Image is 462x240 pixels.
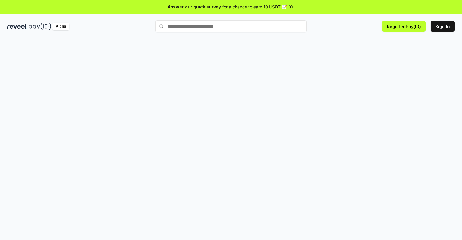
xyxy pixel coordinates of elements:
[52,23,69,30] div: Alpha
[431,21,455,32] button: Sign In
[7,23,28,30] img: reveel_dark
[222,4,287,10] span: for a chance to earn 10 USDT 📝
[168,4,221,10] span: Answer our quick survey
[29,23,51,30] img: pay_id
[382,21,426,32] button: Register Pay(ID)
